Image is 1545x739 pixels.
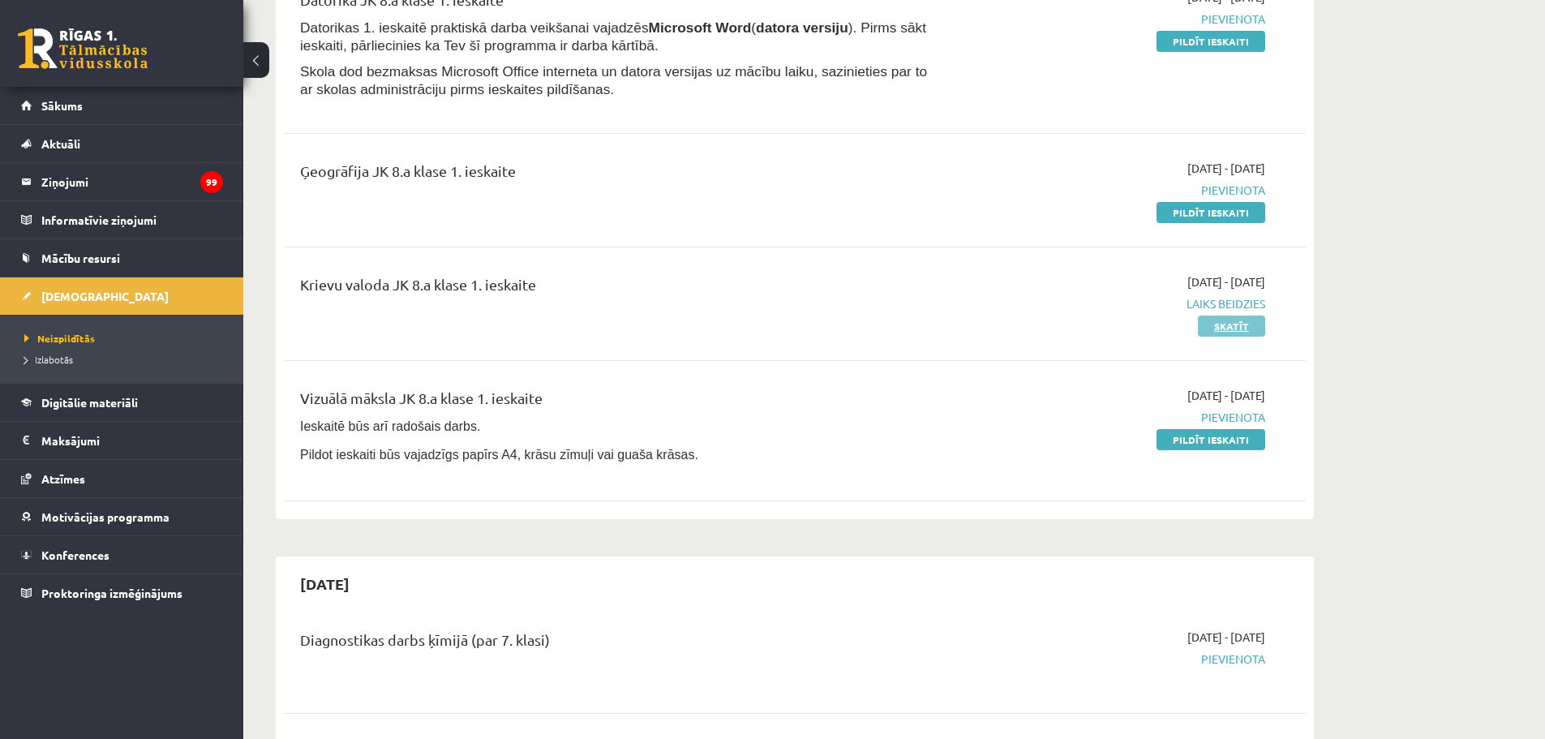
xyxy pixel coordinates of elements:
div: Vizuālā māksla JK 8.a klase 1. ieskaite [300,387,935,417]
span: Pievienota [959,651,1265,668]
div: Diagnostikas darbs ķīmijā (par 7. klasi) [300,629,935,659]
a: Pildīt ieskaiti [1157,429,1265,450]
a: Skatīt [1198,316,1265,337]
span: Izlabotās [24,353,73,366]
a: Neizpildītās [24,331,227,346]
span: Pievienota [959,409,1265,426]
span: Ieskaitē būs arī radošais darbs. [300,419,480,433]
div: Ģeogrāfija JK 8.a klase 1. ieskaite [300,160,935,190]
div: Krievu valoda JK 8.a klase 1. ieskaite [300,273,935,303]
span: Laiks beidzies [959,295,1265,312]
span: [DATE] - [DATE] [1187,273,1265,290]
h2: [DATE] [284,565,366,603]
a: Motivācijas programma [21,498,223,535]
span: Sākums [41,98,83,113]
a: Informatīvie ziņojumi [21,201,223,238]
span: Konferences [41,548,109,562]
b: Microsoft Word [649,19,752,36]
a: Konferences [21,536,223,574]
a: Pildīt ieskaiti [1157,202,1265,223]
span: Skola dod bezmaksas Microsoft Office interneta un datora versijas uz mācību laiku, sazinieties pa... [300,63,927,97]
legend: Maksājumi [41,422,223,459]
a: Izlabotās [24,352,227,367]
span: Neizpildītās [24,332,95,345]
span: Digitālie materiāli [41,395,138,410]
a: Mācību resursi [21,239,223,277]
span: Aktuāli [41,136,80,151]
a: Aktuāli [21,125,223,162]
span: [DATE] - [DATE] [1187,160,1265,177]
b: datora versiju [756,19,848,36]
span: Datorikas 1. ieskaitē praktiskā darba veikšanai vajadzēs ( ). Pirms sākt ieskaiti, pārliecinies k... [300,19,926,54]
a: Pildīt ieskaiti [1157,31,1265,52]
a: Atzīmes [21,460,223,497]
legend: Ziņojumi [41,163,223,200]
span: [DATE] - [DATE] [1187,387,1265,404]
a: Sākums [21,87,223,124]
span: Mācību resursi [41,251,120,265]
span: Proktoringa izmēģinājums [41,586,182,600]
a: Maksājumi [21,422,223,459]
i: 99 [200,171,223,193]
a: Digitālie materiāli [21,384,223,421]
span: Atzīmes [41,471,85,486]
a: Ziņojumi99 [21,163,223,200]
span: [DATE] - [DATE] [1187,629,1265,646]
span: Pievienota [959,182,1265,199]
a: [DEMOGRAPHIC_DATA] [21,277,223,315]
legend: Informatīvie ziņojumi [41,201,223,238]
span: Pildot ieskaiti būs vajadzīgs papīrs A4, krāsu zīmuļi vai guaša krāsas. [300,448,698,462]
a: Rīgas 1. Tālmācības vidusskola [18,28,148,69]
span: Motivācijas programma [41,509,170,524]
span: Pievienota [959,11,1265,28]
a: Proktoringa izmēģinājums [21,574,223,612]
span: [DEMOGRAPHIC_DATA] [41,289,169,303]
